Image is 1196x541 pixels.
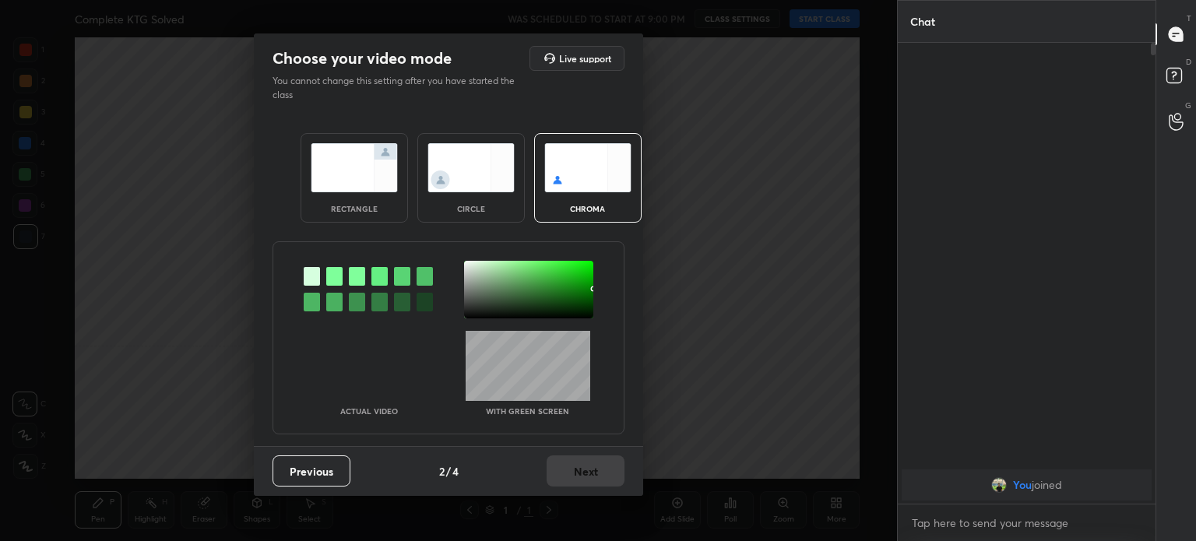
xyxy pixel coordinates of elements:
img: normalScreenIcon.ae25ed63.svg [311,143,398,192]
p: D [1186,56,1191,68]
img: circleScreenIcon.acc0effb.svg [427,143,515,192]
p: Chat [898,1,948,42]
h4: / [446,463,451,480]
p: With green screen [486,407,569,415]
p: T [1187,12,1191,24]
p: G [1185,100,1191,111]
p: You cannot change this setting after you have started the class [273,74,525,102]
img: 2782fdca8abe4be7a832ca4e3fcd32a4.jpg [991,477,1007,493]
div: chroma [557,205,619,213]
h5: Live support [559,54,611,63]
h2: Choose your video mode [273,48,452,69]
div: rectangle [323,205,385,213]
span: You [1013,479,1032,491]
h4: 2 [439,463,445,480]
div: circle [440,205,502,213]
h4: 4 [452,463,459,480]
div: grid [898,466,1156,504]
img: chromaScreenIcon.c19ab0a0.svg [544,143,631,192]
p: Actual Video [340,407,398,415]
button: Previous [273,455,350,487]
span: joined [1032,479,1062,491]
